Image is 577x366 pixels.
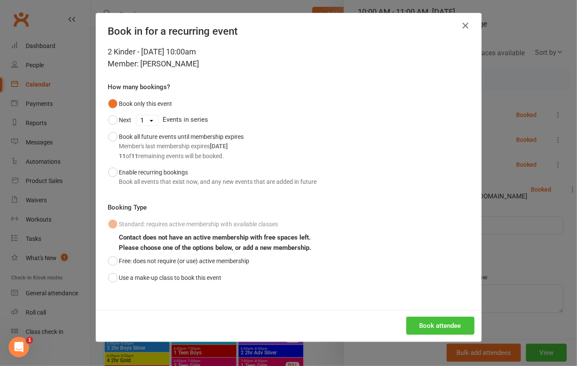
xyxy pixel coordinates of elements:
button: Enable recurring bookingsBook all events that exist now, and any new events that are added in future [108,164,317,190]
div: 2 Kinder - [DATE] 10:00am Member: [PERSON_NAME] [108,46,469,70]
button: Book attendee [406,317,474,335]
b: Contact does not have an active membership with free spaces left. [119,234,311,241]
button: Free: does not require (or use) active membership [108,253,250,269]
strong: [DATE] [210,143,228,150]
span: 1 [26,337,33,344]
h4: Book in for a recurring event [108,25,469,37]
div: of remaining events will be booked. [119,151,244,161]
button: Book only this event [108,96,172,112]
button: Close [459,19,473,33]
div: Member's last membership expires [119,141,244,151]
strong: 11 [119,153,126,159]
button: Next [108,112,132,128]
div: Events in series [108,112,469,128]
button: Use a make-up class to book this event [108,270,222,286]
div: Book all events that exist now, and any new events that are added in future [119,177,317,186]
label: How many bookings? [108,82,170,92]
button: Book all future events until membership expiresMember's last membership expires[DATE]11of11remain... [108,129,244,164]
div: Book all future events until membership expires [119,132,244,161]
strong: 11 [132,153,139,159]
label: Booking Type [108,202,147,213]
b: Please choose one of the options below, or add a new membership. [119,244,311,252]
iframe: Intercom live chat [9,337,29,357]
